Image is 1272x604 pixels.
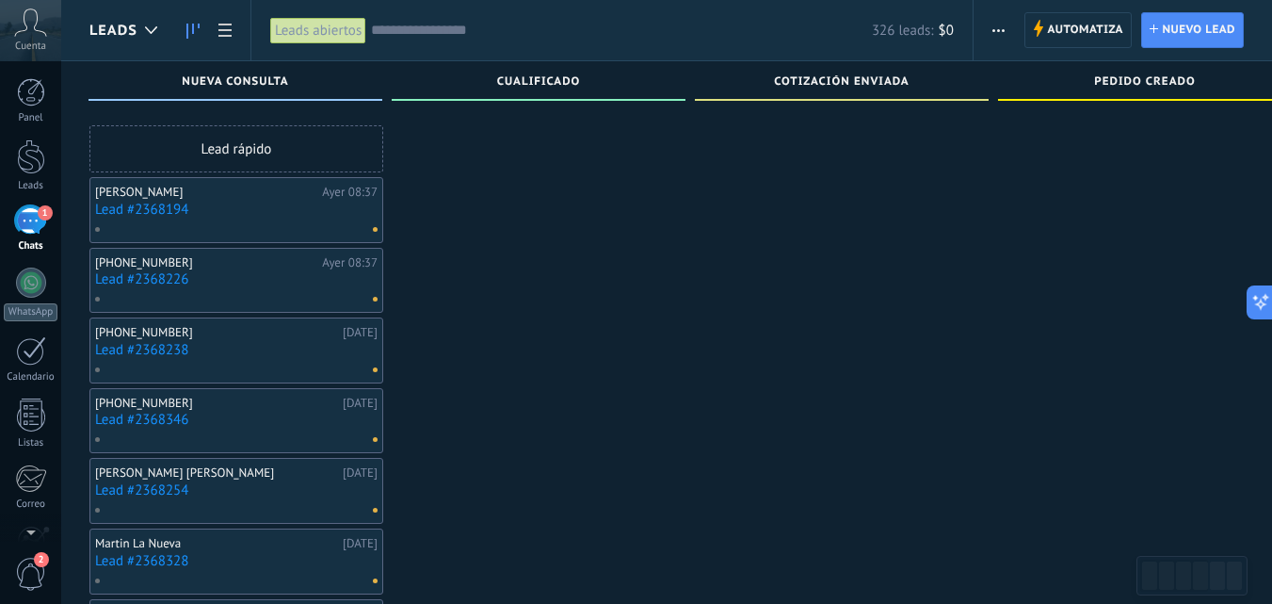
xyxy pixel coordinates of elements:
[4,498,58,511] div: Correo
[343,325,378,340] div: [DATE]
[4,180,58,192] div: Leads
[322,255,378,270] div: Ayer 08:37
[182,75,288,89] span: Nueva consulta
[1047,13,1123,47] span: Automatiza
[98,75,373,91] div: Nueva consulta
[373,508,378,513] span: No hay nada asignado
[4,371,58,384] div: Calendario
[373,367,378,372] span: No hay nada asignado
[343,536,378,551] div: [DATE]
[1024,12,1132,48] a: Automatiza
[939,22,954,40] span: $0
[1094,75,1195,89] span: Pedido creado
[1141,12,1244,48] a: Nuevo lead
[89,22,137,40] span: Leads
[4,303,57,321] div: WhatsApp
[322,185,378,200] div: Ayer 08:37
[95,412,378,428] a: Lead #2368346
[343,396,378,411] div: [DATE]
[95,396,338,411] div: [PHONE_NUMBER]
[95,271,378,287] a: Lead #2368226
[373,227,378,232] span: No hay nada asignado
[4,112,58,124] div: Panel
[89,125,383,172] div: Lead rápido
[4,240,58,253] div: Chats
[34,552,49,567] span: 2
[343,465,378,481] div: [DATE]
[1162,13,1235,47] span: Nuevo lead
[373,437,378,442] span: No hay nada asignado
[401,75,676,91] div: Cualificado
[38,205,53,220] span: 1
[497,75,581,89] span: Cualificado
[95,553,378,569] a: Lead #2368328
[95,325,338,340] div: [PHONE_NUMBER]
[774,75,910,89] span: Cotización enviada
[95,342,378,358] a: Lead #2368238
[95,202,378,218] a: Lead #2368194
[373,297,378,302] span: No hay nada asignado
[95,465,338,481] div: [PERSON_NAME] [PERSON_NAME]
[373,579,378,583] span: No hay nada asignado
[95,255,317,270] div: [PHONE_NUMBER]
[95,536,338,551] div: Martin La Nueva
[270,17,366,44] div: Leads abiertos
[15,41,46,53] span: Cuenta
[872,22,934,40] span: 326 leads:
[704,75,979,91] div: Cotización enviada
[95,185,317,200] div: [PERSON_NAME]
[95,482,378,498] a: Lead #2368254
[4,437,58,449] div: Listas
